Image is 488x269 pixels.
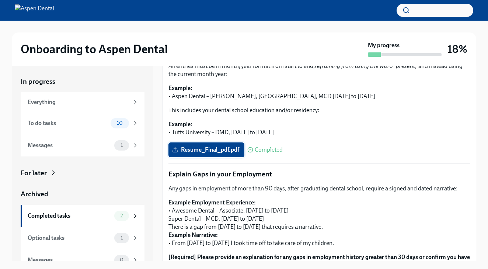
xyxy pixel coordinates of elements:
p: This includes your dental school education and/or residency: [168,106,470,114]
span: Completed [255,147,283,153]
label: Resume_Final_pdf.pdf [168,142,244,157]
img: Aspen Dental [15,4,54,16]
a: Optional tasks1 [21,227,144,249]
span: 0 [115,257,128,263]
strong: Example: [168,85,192,92]
span: 1 [116,142,127,148]
h2: Onboarding to Aspen Dental [21,42,168,56]
p: Any gaps in employment of more than 90 days, after graduating dental school, require a signed and... [168,184,470,193]
a: Archived [21,189,144,199]
div: To do tasks [28,119,108,127]
a: For later [21,168,144,178]
div: For later [21,168,47,178]
div: Messages [28,141,111,149]
p: Explain Gaps in your Employment [168,169,470,179]
div: Completed tasks [28,212,111,220]
p: • Aspen Dental – [PERSON_NAME], [GEOGRAPHIC_DATA], MCD [DATE] to [DATE] [168,84,470,100]
a: Everything [21,92,144,112]
span: 10 [112,120,127,126]
em: refraining from using the word “present,” [315,62,418,69]
strong: Example Employment Experience: [168,199,256,206]
span: 1 [116,235,127,241]
a: To do tasks10 [21,112,144,134]
a: Completed tasks2 [21,205,144,227]
p: • Awesome Dental – Associate, [DATE] to [DATE] Super Dental – MCD, [DATE] to [DATE] There is a ga... [168,199,470,247]
strong: Example Narrative: [168,231,218,238]
a: In progress [21,77,144,86]
div: Optional tasks [28,234,111,242]
div: Messages [28,256,111,264]
a: Messages1 [21,134,144,156]
span: Resume_Final_pdf.pdf [174,146,239,154]
strong: My progress [368,41,400,49]
strong: Example: [168,121,192,128]
p: All entries must be in month/year format from start to end, and instead using the current month y... [168,62,470,78]
div: Everything [28,98,129,106]
span: 2 [116,213,127,218]
p: • Tufts University – DMD, [DATE] to [DATE] [168,120,470,137]
h3: 18% [447,42,467,56]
